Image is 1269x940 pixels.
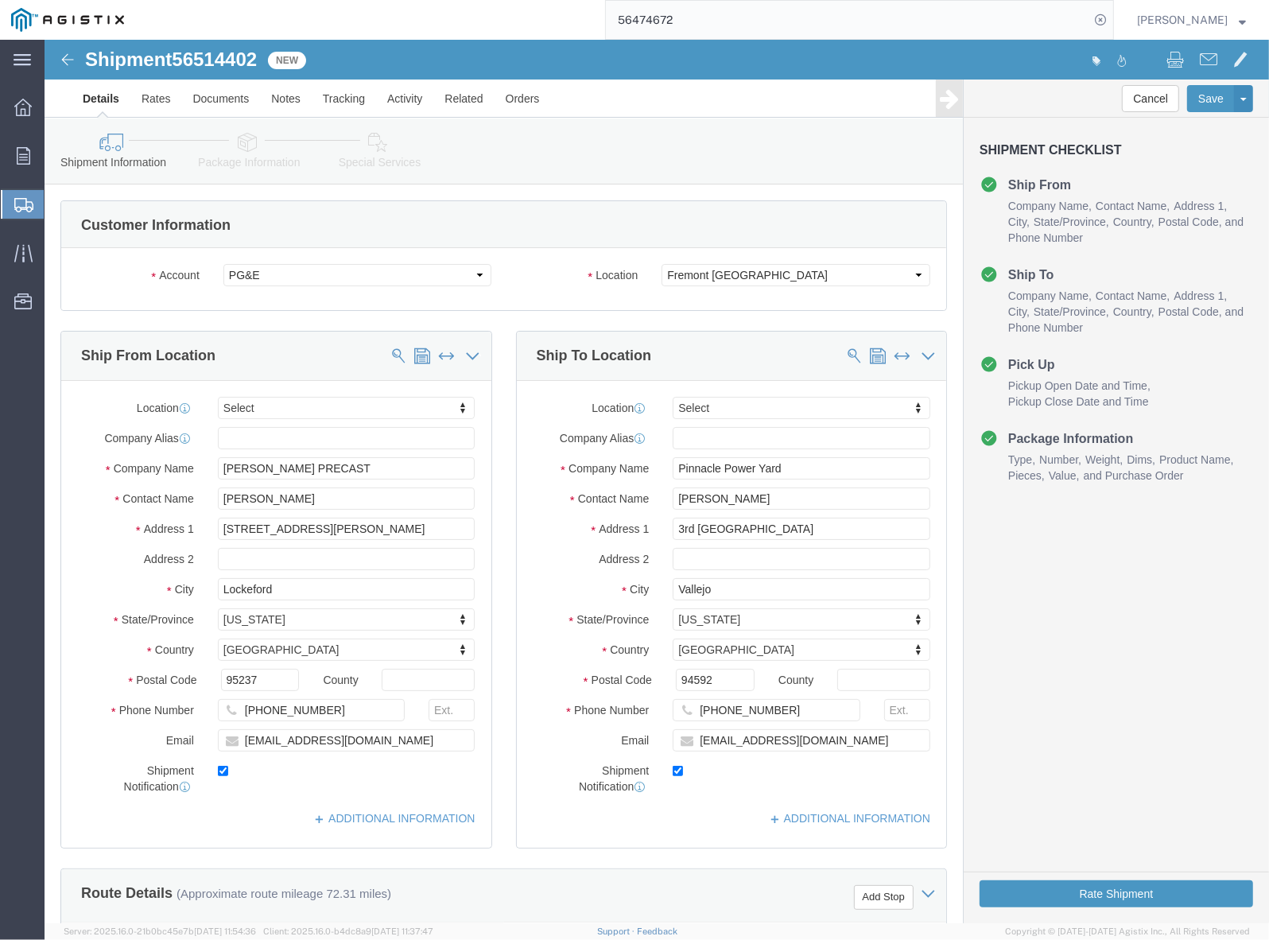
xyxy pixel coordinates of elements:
span: Esme Melgarejo [1137,11,1228,29]
iframe: FS Legacy Container [45,40,1269,923]
span: Client: 2025.16.0-b4dc8a9 [263,926,433,936]
span: Server: 2025.16.0-21b0bc45e7b [64,926,256,936]
a: Support [597,926,637,936]
span: [DATE] 11:54:36 [194,926,256,936]
span: Copyright © [DATE]-[DATE] Agistix Inc., All Rights Reserved [1005,925,1250,938]
input: Search for shipment number, reference number [606,1,1089,39]
span: [DATE] 11:37:47 [371,926,433,936]
button: [PERSON_NAME] [1136,10,1247,29]
a: Feedback [637,926,677,936]
img: logo [11,8,124,32]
